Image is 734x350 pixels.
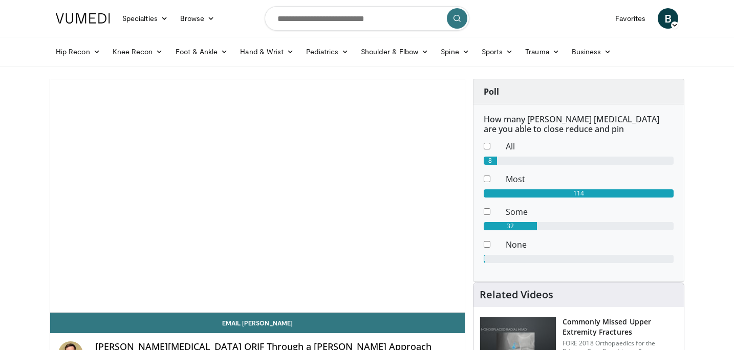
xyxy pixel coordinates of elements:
dd: All [498,140,681,152]
dd: Some [498,206,681,218]
a: Spine [435,41,475,62]
strong: Poll [484,86,499,97]
div: 8 [484,157,497,165]
div: 1 [484,255,485,263]
h4: Related Videos [480,289,553,301]
a: Sports [476,41,520,62]
div: 114 [484,189,674,198]
a: Foot & Ankle [169,41,234,62]
a: Pediatrics [300,41,355,62]
a: Browse [174,8,221,29]
a: Specialties [116,8,174,29]
a: Email [PERSON_NAME] [50,313,465,333]
a: Trauma [519,41,566,62]
img: VuMedi Logo [56,13,110,24]
a: Hand & Wrist [234,41,300,62]
video-js: Video Player [50,79,465,313]
a: Hip Recon [50,41,106,62]
a: Shoulder & Elbow [355,41,435,62]
a: Business [566,41,618,62]
a: Favorites [609,8,652,29]
dd: None [498,238,681,251]
a: Knee Recon [106,41,169,62]
input: Search topics, interventions [265,6,469,31]
h6: How many [PERSON_NAME] [MEDICAL_DATA] are you able to close reduce and pin [484,115,674,134]
a: B [658,8,678,29]
dd: Most [498,173,681,185]
h3: Commonly Missed Upper Extremity Fractures [563,317,678,337]
div: 32 [484,222,537,230]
